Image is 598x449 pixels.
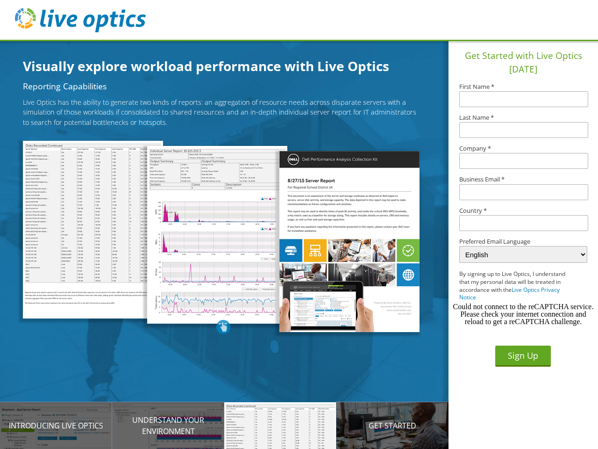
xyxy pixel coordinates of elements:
p: Get Started [336,420,448,431]
img: ViewHeaderThree [23,141,163,319]
button: Sign Up [495,346,551,367]
label: Business Email * [459,176,587,182]
label: Last Name * [459,115,587,121]
p: Understand your environment [112,414,224,437]
img: ViewHeaderThree [147,146,287,324]
p: By signing up to Live Optics, I understand that my personal data will be treated in accordance wi... [459,270,574,302]
h1: Get Started with Live Optics [DATE] [452,49,594,76]
h2: Reporting Capabilities [23,82,423,91]
label: Country * [459,208,587,214]
h1: Visually explore workload performance with Live Optics [23,56,434,76]
a: Live Optics Privacy Notice [459,286,560,302]
label: First Name * [459,84,587,90]
label: Company * [459,145,587,152]
img: ViewHeaderThree [279,151,420,332]
p: Live Optics has the ability to generate two kinds of reports: an aggregation of resource needs ac... [23,97,423,128]
div: Could not connect to the reCAPTCHA service. Please check your internet connection and reload to g... [452,303,594,326]
img: live_optics_svg.svg [15,8,146,32]
label: Preferred Email Language [459,239,587,245]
